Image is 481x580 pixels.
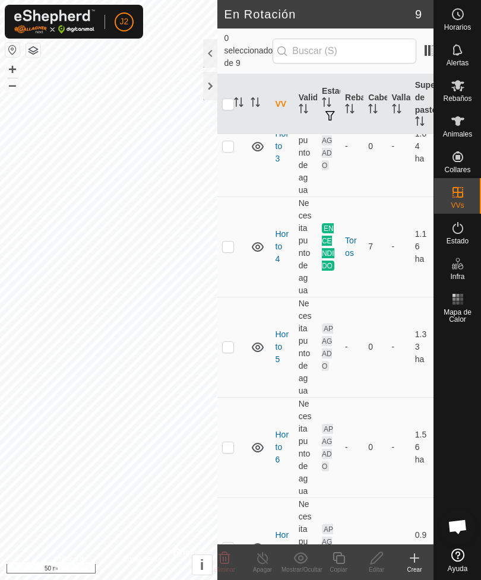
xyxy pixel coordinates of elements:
[5,43,20,57] button: Restablecer Mapa
[363,96,387,196] td: 0
[322,524,333,572] span: APAGADO
[443,131,472,138] span: Animales
[392,106,401,115] p-sorticon: Activar para ordenar
[224,32,273,69] span: 0 seleccionado de 9
[319,565,357,574] div: Copiar
[447,237,469,245] span: Estado
[345,234,359,259] div: Toros
[276,229,289,264] a: Horto 4
[345,441,359,454] div: -
[387,297,410,397] td: -
[410,297,433,397] td: 1.33 ha
[276,530,289,565] a: Horto 8
[294,297,317,397] td: Necesita punto de agua
[276,430,289,464] a: Horto 6
[340,74,363,135] th: Rebaño
[447,59,469,66] span: Alertas
[5,78,20,92] button: –
[322,324,333,371] span: APAGADO
[123,554,163,575] a: Contáctenos
[387,96,410,196] td: -
[276,129,289,163] a: Horto 3
[5,62,20,77] button: +
[234,99,243,109] p-sorticon: Activar para ordenar
[451,202,464,209] span: VVs
[299,106,308,115] p-sorticon: Activar para ordenar
[345,541,359,554] div: -
[224,7,415,21] h2: En Rotación
[345,140,359,153] div: -
[410,96,433,196] td: 1.04 ha
[294,96,317,196] td: Necesita punto de agua
[294,397,317,497] td: Necesita punto de agua
[54,554,108,575] a: Política de Privacidad
[437,309,478,323] span: Mapa de Calor
[271,74,294,135] th: VV
[363,297,387,397] td: 0
[387,74,410,135] th: Vallado
[363,397,387,497] td: 0
[448,565,468,572] span: Ayuda
[415,118,425,128] p-sorticon: Activar para ordenar
[276,329,289,364] a: Horto 5
[345,341,359,353] div: -
[14,9,95,34] img: Logo Gallagher
[415,5,422,23] span: 9
[214,566,235,573] span: Eliminar
[368,106,378,115] p-sorticon: Activar para ordenar
[410,74,433,135] th: Superficie de pastoreo
[294,74,317,135] th: Validez
[251,99,260,109] p-sorticon: Activar para ordenar
[322,223,334,271] span: ENCENDIDO
[294,196,317,297] td: Necesita punto de agua
[363,74,387,135] th: Cabezas
[410,397,433,497] td: 1.56 ha
[26,43,40,58] button: Capas del Mapa
[273,39,416,64] input: Buscar (S)
[395,565,433,574] div: Crear
[357,565,395,574] div: Editar
[387,196,410,297] td: -
[200,557,204,573] span: i
[434,544,481,577] a: Ayuda
[410,196,433,297] td: 1.16 ha
[322,424,333,471] span: APAGADO
[120,15,129,28] span: J2
[444,166,470,173] span: Collares
[440,509,476,544] a: Chat abierto
[322,99,331,109] p-sorticon: Activar para ordenar
[443,95,471,102] span: Rebaños
[444,24,471,31] span: Horarios
[281,565,319,574] div: Mostrar/Ocultar
[450,273,464,280] span: Infra
[243,565,281,574] div: Apagar
[192,555,212,575] button: i
[317,74,340,135] th: Estado
[345,106,355,115] p-sorticon: Activar para ordenar
[387,397,410,497] td: -
[363,196,387,297] td: 7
